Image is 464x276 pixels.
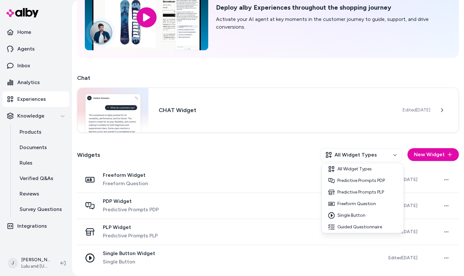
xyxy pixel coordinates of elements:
div: Predictive Prompts PLP [323,186,402,198]
div: All Widget Types [322,163,404,233]
div: Single Button [323,210,402,221]
div: All Widget Types [323,163,402,175]
div: Predictive Prompts PDP [323,175,402,186]
div: Freeform Question [323,198,402,210]
div: Guided Questionnaire [323,221,402,233]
